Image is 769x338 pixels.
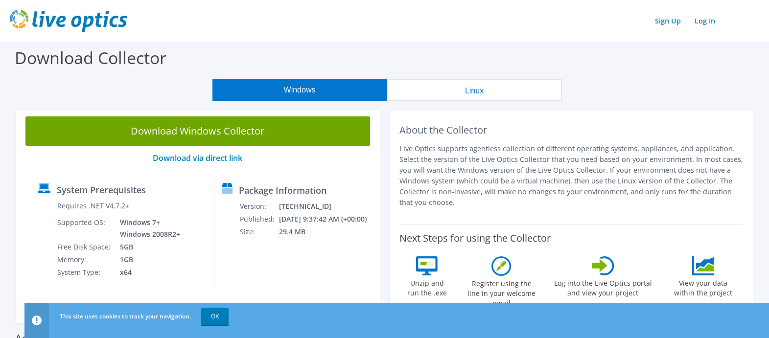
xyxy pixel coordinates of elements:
h2: About the Collector [399,124,744,136]
a: Sign Up [650,14,686,28]
a: OK [201,308,229,325]
label: Next Steps for using the Collector [399,232,551,244]
label: Package Information [239,185,326,195]
td: x64 [113,266,182,279]
td: 1GB [113,253,182,266]
td: [TECHNICAL_ID] [279,200,375,213]
td: Published: [239,213,279,225]
img: live_optics_svg.svg [10,10,127,32]
button: Linux [387,79,562,101]
td: System Type: [57,266,113,279]
td: Supported OS: [57,216,113,241]
a: Download Windows Collector [25,116,370,146]
td: Size: [239,225,279,238]
td: Free Disk Space: [57,241,113,253]
td: 29.4 MB [279,225,375,238]
label: Download Collector [15,46,166,69]
td: 5GB [113,241,182,253]
span: This site uses cookies to track your navigation. [60,312,191,320]
p: Live Optics supports agentless collection of different operating systems, appliances, and applica... [399,143,744,208]
td: [DATE] 9:37:42 AM (+00:00) [279,213,375,225]
label: View your data within the project [668,275,738,298]
td: Windows 7+ Windows 2008R2+ [113,216,182,241]
label: Unzip and run the .exe [404,275,449,298]
label: Requires .NET V4.7.2+ [57,201,129,211]
a: Log In [690,14,720,28]
label: Log into the Live Optics portal and view your project [554,275,652,298]
label: Register using the line in your welcome email [465,276,538,308]
a: Download via direct link [153,153,242,163]
td: Version: [239,200,279,213]
button: Windows [212,79,387,101]
label: System Prerequisites [57,185,146,195]
td: Memory: [57,253,113,266]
